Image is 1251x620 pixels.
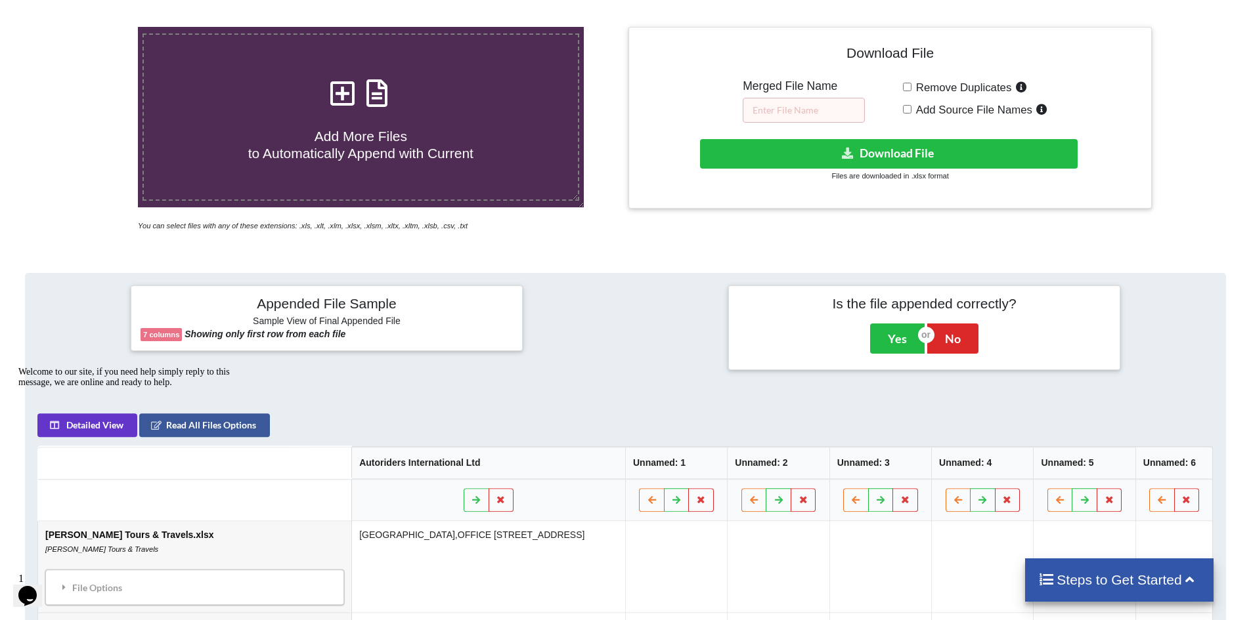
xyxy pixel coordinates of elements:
[351,447,625,479] th: Autoriders International Ltd
[49,573,340,601] div: File Options
[351,521,625,612] td: [GEOGRAPHIC_DATA],OFFICE [STREET_ADDRESS]
[911,81,1012,94] span: Remove Duplicates
[911,104,1032,116] span: Add Source File Names
[5,5,217,26] span: Welcome to our site, if you need help simply reply to this message, we are online and ready to help.
[927,323,978,354] button: No
[1135,447,1212,479] th: Unnamed: 6
[138,222,468,230] i: You can select files with any of these extensions: .xls, .xlt, .xlm, .xlsx, .xlsm, .xltx, .xltm, ...
[829,447,931,479] th: Unnamed: 3
[738,295,1110,312] h4: Is the file appended correctly?
[13,362,250,561] iframe: chat widget
[743,98,865,123] input: Enter File Name
[5,5,242,26] div: Welcome to our site, if you need help simply reply to this message, we are online and ready to help.
[141,316,513,329] h6: Sample View of Final Appended File
[728,447,829,479] th: Unnamed: 2
[700,139,1078,169] button: Download File
[625,447,727,479] th: Unnamed: 1
[13,568,55,607] iframe: chat widget
[248,129,473,160] span: Add More Files to Automatically Append with Current
[143,331,179,339] b: 7 columns
[931,447,1033,479] th: Unnamed: 4
[141,295,513,314] h4: Appended File Sample
[638,37,1141,74] h4: Download File
[743,79,865,93] h5: Merged File Name
[870,323,925,354] button: Yes
[1034,447,1135,479] th: Unnamed: 5
[831,172,948,180] small: Files are downloaded in .xlsx format
[185,329,345,339] b: Showing only first row from each file
[38,521,351,612] td: [PERSON_NAME] Tours & Travels.xlsx
[1038,571,1200,588] h4: Steps to Get Started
